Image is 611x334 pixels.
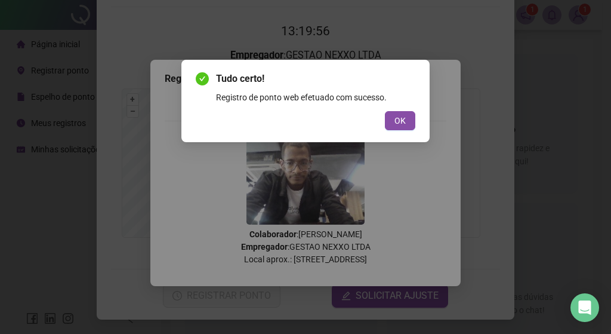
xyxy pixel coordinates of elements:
[216,91,415,104] div: Registro de ponto web efetuado com sucesso.
[385,111,415,130] button: OK
[216,72,415,86] span: Tudo certo!
[196,72,209,85] span: check-circle
[394,114,406,127] span: OK
[570,293,599,322] div: Open Intercom Messenger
